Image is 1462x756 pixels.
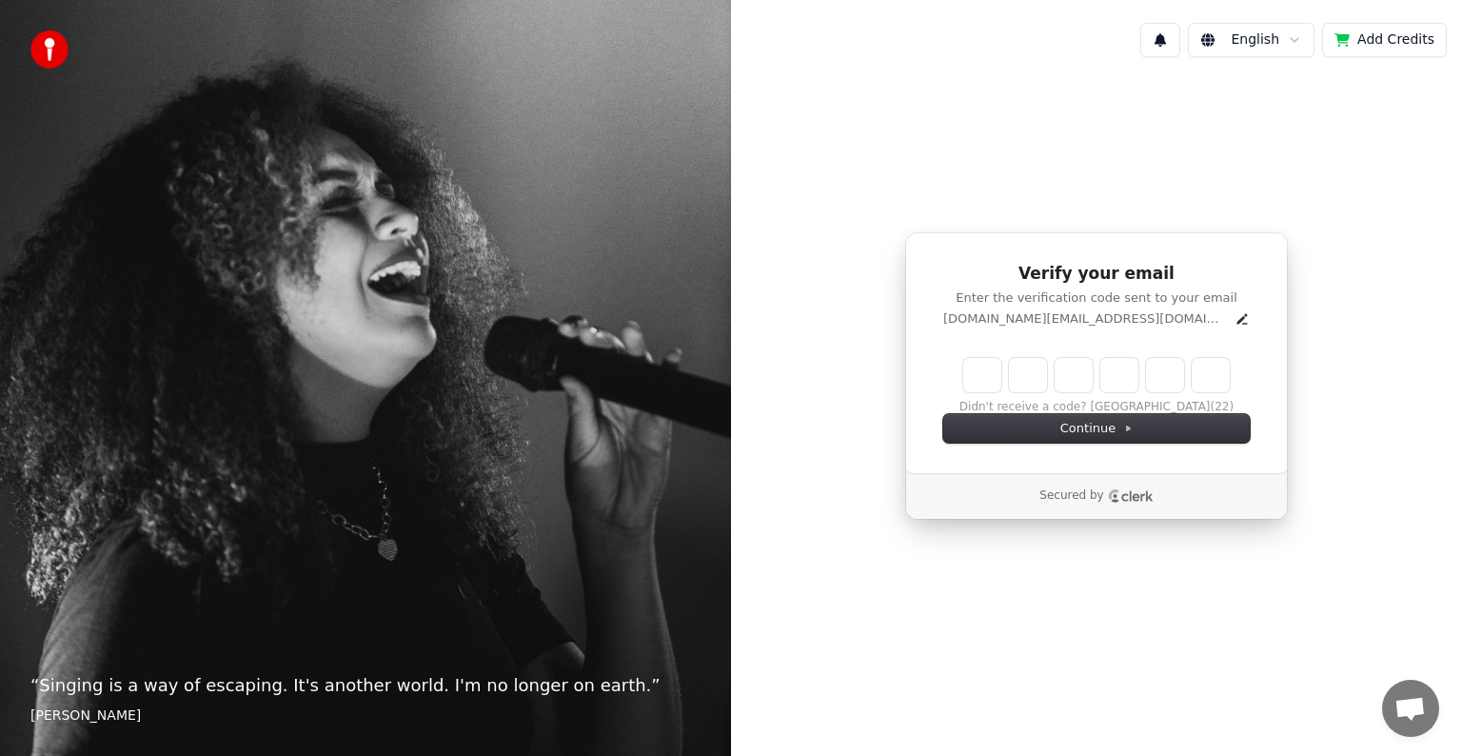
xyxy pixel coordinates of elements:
[1382,680,1439,737] div: Open chat
[1322,23,1447,57] button: Add Credits
[943,310,1227,328] p: [DOMAIN_NAME][EMAIL_ADDRESS][DOMAIN_NAME]
[30,30,69,69] img: youka
[30,706,701,726] footer: [PERSON_NAME]
[30,672,701,699] p: “ Singing is a way of escaping. It's another world. I'm no longer on earth. ”
[963,358,1268,392] input: Enter verification code
[1108,489,1154,503] a: Clerk logo
[943,263,1250,286] h1: Verify your email
[943,289,1250,307] p: Enter the verification code sent to your email
[1039,488,1103,504] p: Secured by
[1060,420,1133,437] span: Continue
[943,414,1250,443] button: Continue
[1235,311,1250,327] button: Edit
